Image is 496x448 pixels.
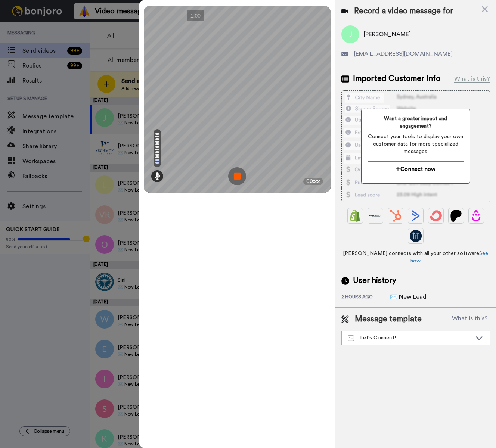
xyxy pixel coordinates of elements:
[348,335,354,341] img: Message-temps.svg
[355,314,422,325] span: Message template
[430,210,442,222] img: ConvertKit
[341,250,490,265] span: [PERSON_NAME] connects with all your other software
[368,115,464,130] span: Want a greater impact and engagement?
[410,251,488,264] a: See how
[368,161,464,177] button: Connect now
[450,314,490,325] button: What is this?
[349,210,361,222] img: Shopify
[454,74,490,83] div: What is this?
[303,178,323,185] div: 00:22
[353,275,396,286] span: User history
[390,210,402,222] img: Hubspot
[470,210,482,222] img: Drip
[354,49,453,58] span: [EMAIL_ADDRESS][DOMAIN_NAME]
[228,167,246,185] img: ic_record_stop.svg
[353,73,440,84] span: Imported Customer Info
[369,210,381,222] img: Ontraport
[341,294,390,301] div: 2 hours ago
[410,210,422,222] img: ActiveCampaign
[410,230,422,242] img: GoHighLevel
[368,133,464,155] span: Connect your tools to display your own customer data for more specialized messages
[390,292,427,301] div: ✉️ New Lead
[450,210,462,222] img: Patreon
[348,334,472,342] div: Let's Connect!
